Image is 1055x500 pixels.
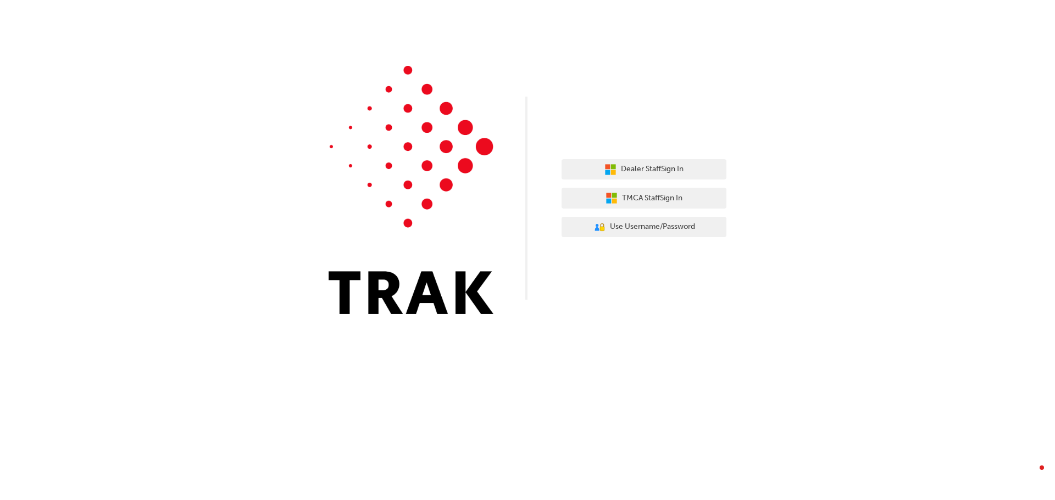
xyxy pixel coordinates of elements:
[562,217,726,238] button: Use Username/Password
[621,163,684,176] span: Dealer Staff Sign In
[1018,463,1044,489] iframe: Intercom live chat
[610,221,695,233] span: Use Username/Password
[562,159,726,180] button: Dealer StaffSign In
[562,188,726,209] button: TMCA StaffSign In
[329,66,493,314] img: Trak
[622,192,682,205] span: TMCA Staff Sign In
